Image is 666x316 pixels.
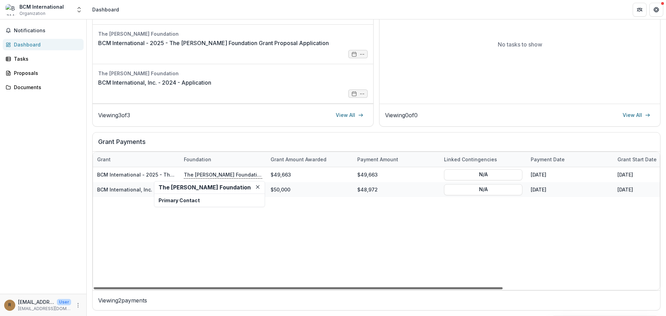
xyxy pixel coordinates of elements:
[159,197,261,204] p: Primary Contact
[266,167,353,182] div: $49,663
[19,10,45,17] span: Organization
[3,82,84,93] a: Documents
[353,167,440,182] div: $49,663
[74,301,82,309] button: More
[3,67,84,79] a: Proposals
[98,138,655,151] h2: Grant Payments
[93,156,115,163] div: Grant
[18,306,71,312] p: [EMAIL_ADDRESS][DOMAIN_NAME]
[14,28,81,34] span: Notifications
[266,152,353,167] div: Grant amount awarded
[6,4,17,15] img: BCM International
[444,169,522,180] button: N/A
[180,152,266,167] div: Foundation
[266,156,331,163] div: Grant amount awarded
[3,39,84,50] a: Dashboard
[97,187,203,193] a: BCM International, Inc. - 2024 - Application
[3,53,84,65] a: Tasks
[353,156,402,163] div: Payment Amount
[266,182,353,197] div: $50,000
[332,110,368,121] a: View All
[98,78,211,87] a: BCM International, Inc. - 2024 - Application
[98,111,130,119] p: Viewing 3 of 3
[353,182,440,197] div: $48,972
[159,184,261,191] h2: The [PERSON_NAME] Foundation
[97,172,309,178] a: BCM International - 2025 - The [PERSON_NAME] Foundation Grant Proposal Application
[8,303,11,307] div: rbroadley@bcmintl.org
[440,156,501,163] div: Linked Contingencies
[14,55,78,62] div: Tasks
[18,298,54,306] p: [EMAIL_ADDRESS][DOMAIN_NAME]
[353,152,440,167] div: Payment Amount
[14,84,78,91] div: Documents
[444,184,522,195] button: N/A
[440,152,527,167] div: Linked Contingencies
[19,3,64,10] div: BCM International
[527,152,613,167] div: Payment date
[633,3,647,17] button: Partners
[14,69,78,77] div: Proposals
[254,183,262,191] button: Close
[3,25,84,36] button: Notifications
[98,39,329,47] a: BCM International - 2025 - The [PERSON_NAME] Foundation Grant Proposal Application
[74,3,84,17] button: Open entity switcher
[180,156,215,163] div: Foundation
[92,6,119,13] div: Dashboard
[184,171,262,178] p: The [PERSON_NAME] Foundation
[98,296,655,305] p: Viewing 2 payments
[14,41,78,48] div: Dashboard
[93,152,180,167] div: Grant
[89,5,122,15] nav: breadcrumb
[649,3,663,17] button: Get Help
[385,111,418,119] p: Viewing 0 of 0
[527,167,613,182] div: [DATE]
[498,40,542,49] p: No tasks to show
[613,156,661,163] div: Grant start date
[618,110,655,121] a: View All
[527,156,569,163] div: Payment date
[527,182,613,197] div: [DATE]
[57,299,71,305] p: User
